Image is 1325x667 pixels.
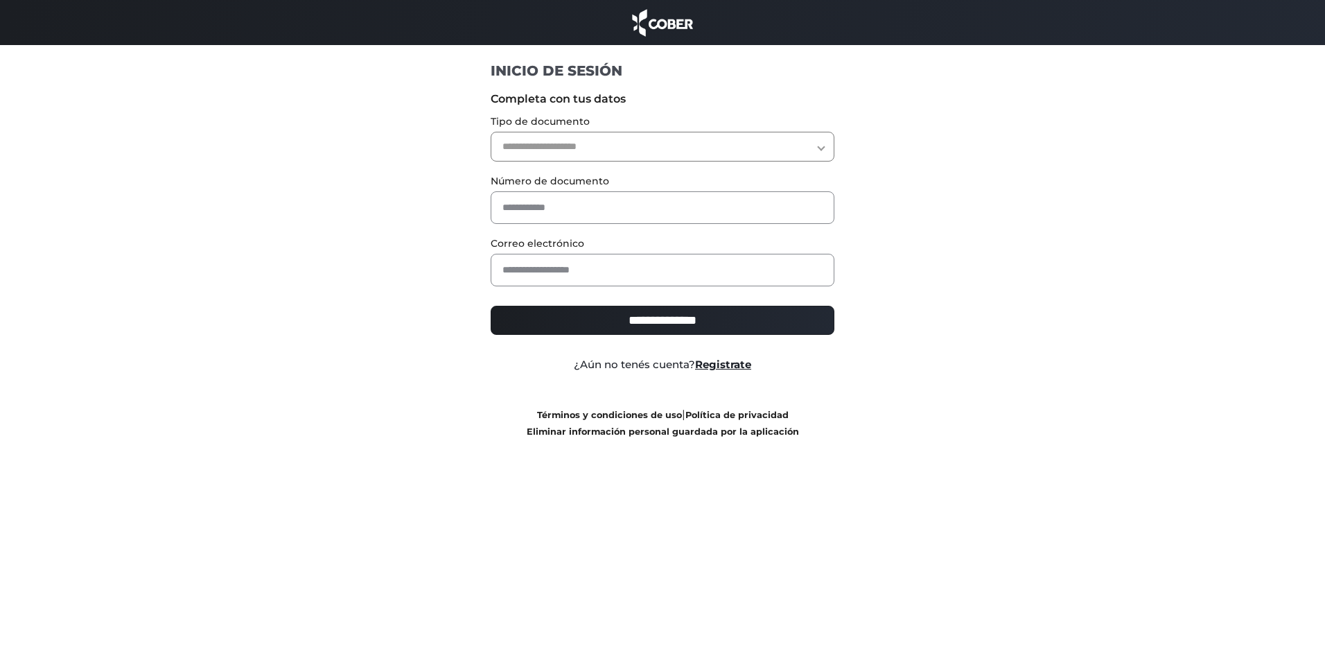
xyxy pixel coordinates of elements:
[537,410,682,420] a: Términos y condiciones de uso
[491,62,835,80] h1: INICIO DE SESIÓN
[480,357,845,373] div: ¿Aún no tenés cuenta?
[491,236,835,251] label: Correo electrónico
[491,174,835,189] label: Número de documento
[695,358,751,371] a: Registrate
[491,91,835,107] label: Completa con tus datos
[685,410,789,420] a: Política de privacidad
[629,7,696,38] img: cober_marca.png
[491,114,835,129] label: Tipo de documento
[480,406,845,440] div: |
[527,426,799,437] a: Eliminar información personal guardada por la aplicación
